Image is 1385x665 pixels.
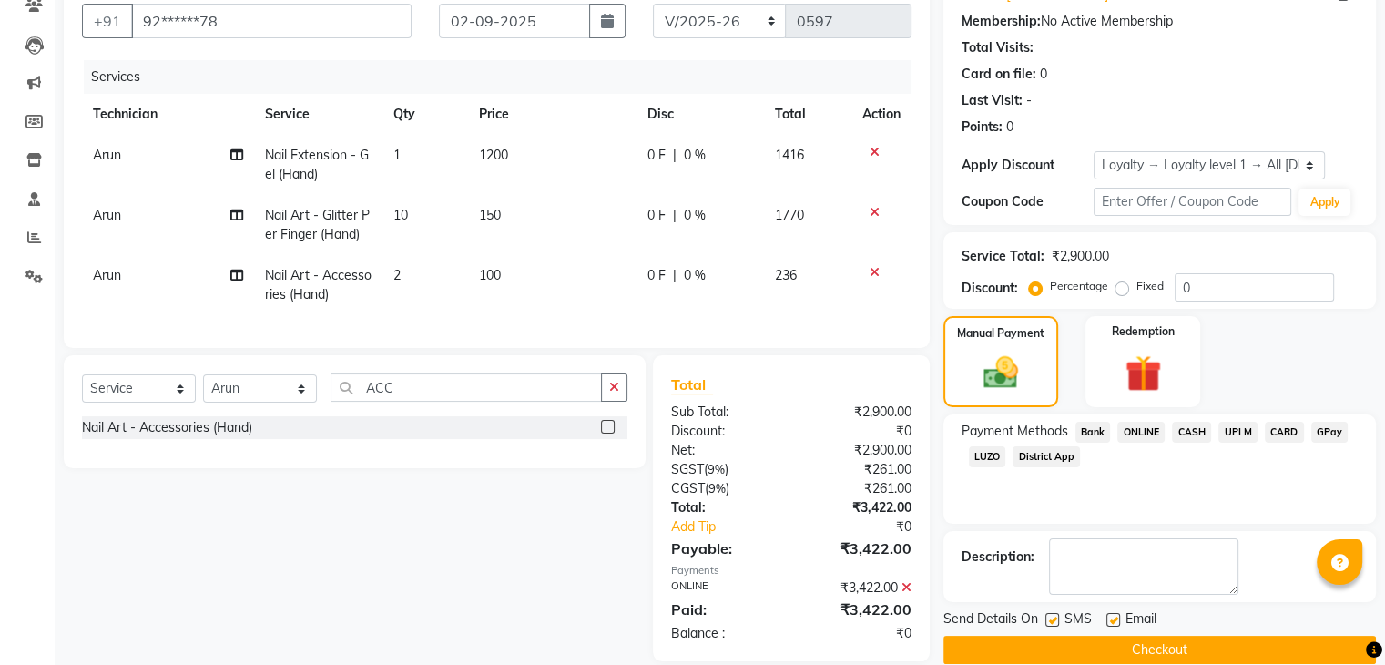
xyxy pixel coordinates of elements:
[671,375,713,394] span: Total
[791,441,925,460] div: ₹2,900.00
[253,94,382,135] th: Service
[1311,422,1349,443] span: GPay
[1112,323,1175,340] label: Redemption
[962,118,1003,137] div: Points:
[708,481,726,496] span: 9%
[264,207,369,242] span: Nail Art - Glitter Per Finger (Hand)
[671,563,911,578] div: Payments
[684,266,706,285] span: 0 %
[775,207,804,223] span: 1770
[657,460,791,479] div: ( )
[93,207,121,223] span: Arun
[479,207,501,223] span: 150
[775,267,797,283] span: 236
[657,517,813,537] a: Add Tip
[791,578,925,598] div: ₹3,422.00
[673,146,677,165] span: |
[1013,446,1080,467] span: District App
[393,267,401,283] span: 2
[264,147,368,182] span: Nail Extension - Gel (Hand)
[791,498,925,517] div: ₹3,422.00
[671,480,705,496] span: CGST
[636,94,765,135] th: Disc
[1040,65,1047,84] div: 0
[1094,188,1292,216] input: Enter Offer / Coupon Code
[1026,91,1032,110] div: -
[1172,422,1211,443] span: CASH
[943,636,1376,664] button: Checkout
[657,624,791,643] div: Balance :
[657,498,791,517] div: Total:
[1265,422,1304,443] span: CARD
[851,94,911,135] th: Action
[131,4,412,38] input: Search by Name/Mobile/Email/Code
[973,353,1029,393] img: _cash.svg
[671,461,704,477] span: SGST
[962,192,1094,211] div: Coupon Code
[764,94,850,135] th: Total
[647,206,666,225] span: 0 F
[1298,189,1350,216] button: Apply
[657,422,791,441] div: Discount:
[479,267,501,283] span: 100
[791,479,925,498] div: ₹261.00
[331,373,602,402] input: Search or Scan
[93,267,121,283] span: Arun
[962,422,1068,441] span: Payment Methods
[673,266,677,285] span: |
[791,460,925,479] div: ₹261.00
[82,94,253,135] th: Technician
[791,403,925,422] div: ₹2,900.00
[1075,422,1111,443] span: Bank
[791,537,925,559] div: ₹3,422.00
[962,65,1036,84] div: Card on file:
[1114,351,1173,396] img: _gift.svg
[1052,247,1109,266] div: ₹2,900.00
[962,547,1034,567] div: Description:
[673,206,677,225] span: |
[962,156,1094,175] div: Apply Discount
[1218,422,1258,443] span: UPI M
[657,479,791,498] div: ( )
[82,4,133,38] button: +91
[657,403,791,422] div: Sub Total:
[791,624,925,643] div: ₹0
[657,441,791,460] div: Net:
[962,12,1358,31] div: No Active Membership
[1125,609,1156,632] span: Email
[962,38,1034,57] div: Total Visits:
[1136,278,1164,294] label: Fixed
[82,418,252,437] div: Nail Art - Accessories (Hand)
[657,598,791,620] div: Paid:
[93,147,121,163] span: Arun
[657,537,791,559] div: Payable:
[684,206,706,225] span: 0 %
[1064,609,1092,632] span: SMS
[962,12,1041,31] div: Membership:
[382,94,468,135] th: Qty
[1050,278,1108,294] label: Percentage
[393,207,408,223] span: 10
[962,91,1023,110] div: Last Visit:
[813,517,924,537] div: ₹0
[708,462,725,476] span: 9%
[943,609,1038,632] span: Send Details On
[647,266,666,285] span: 0 F
[264,267,371,302] span: Nail Art - Accessories (Hand)
[468,94,636,135] th: Price
[84,60,925,94] div: Services
[657,578,791,598] div: ONLINE
[1006,118,1013,137] div: 0
[775,147,804,163] span: 1416
[957,325,1044,342] label: Manual Payment
[969,446,1006,467] span: LUZO
[791,422,925,441] div: ₹0
[791,598,925,620] div: ₹3,422.00
[393,147,401,163] span: 1
[684,146,706,165] span: 0 %
[479,147,508,163] span: 1200
[647,146,666,165] span: 0 F
[962,279,1018,298] div: Discount:
[962,247,1044,266] div: Service Total:
[1117,422,1165,443] span: ONLINE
